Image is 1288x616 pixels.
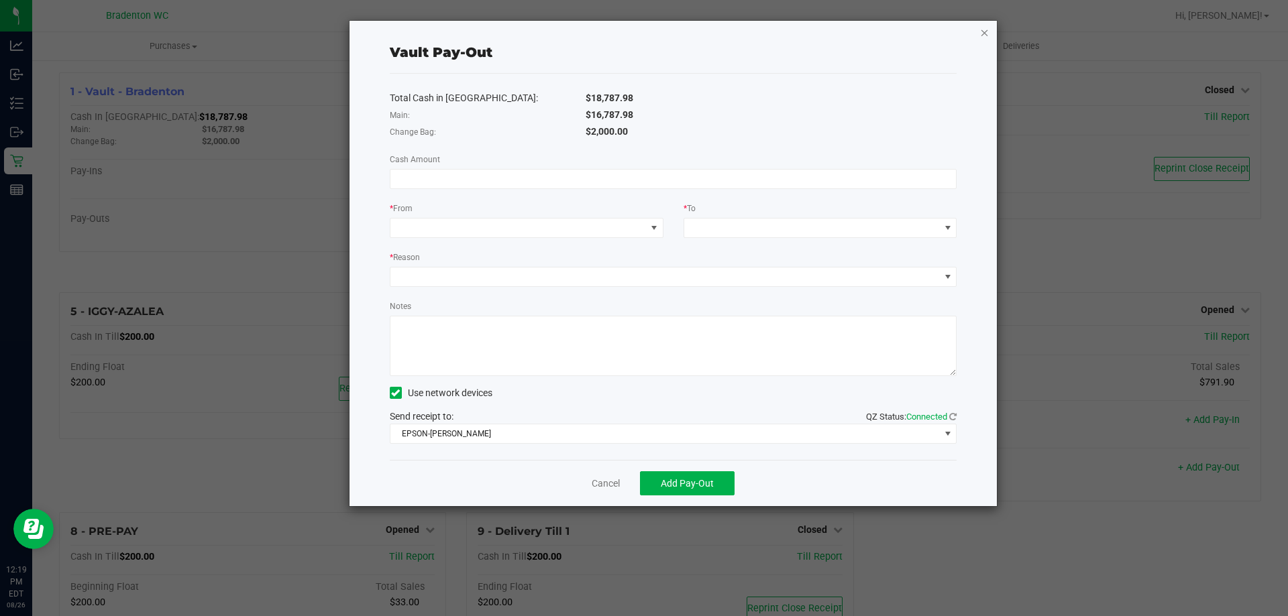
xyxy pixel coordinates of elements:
span: Send receipt to: [390,411,453,422]
span: $2,000.00 [586,126,628,137]
span: QZ Status: [866,412,957,422]
label: Notes [390,300,411,312]
button: Add Pay-Out [640,471,735,495]
label: Reason [390,251,420,263]
label: Use network devices [390,386,492,400]
a: Cancel [592,477,620,491]
span: Total Cash in [GEOGRAPHIC_DATA]: [390,93,538,103]
label: From [390,202,413,214]
span: EPSON-[PERSON_NAME] [390,424,940,443]
div: Vault Pay-Out [390,42,492,62]
span: $18,787.98 [586,93,633,103]
span: $16,787.98 [586,109,633,120]
span: Cash Amount [390,155,440,164]
label: To [684,202,696,214]
iframe: Resource center [13,509,54,549]
span: Main: [390,111,410,120]
span: Add Pay-Out [661,478,714,489]
span: Change Bag: [390,127,436,137]
span: Connected [906,412,947,422]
